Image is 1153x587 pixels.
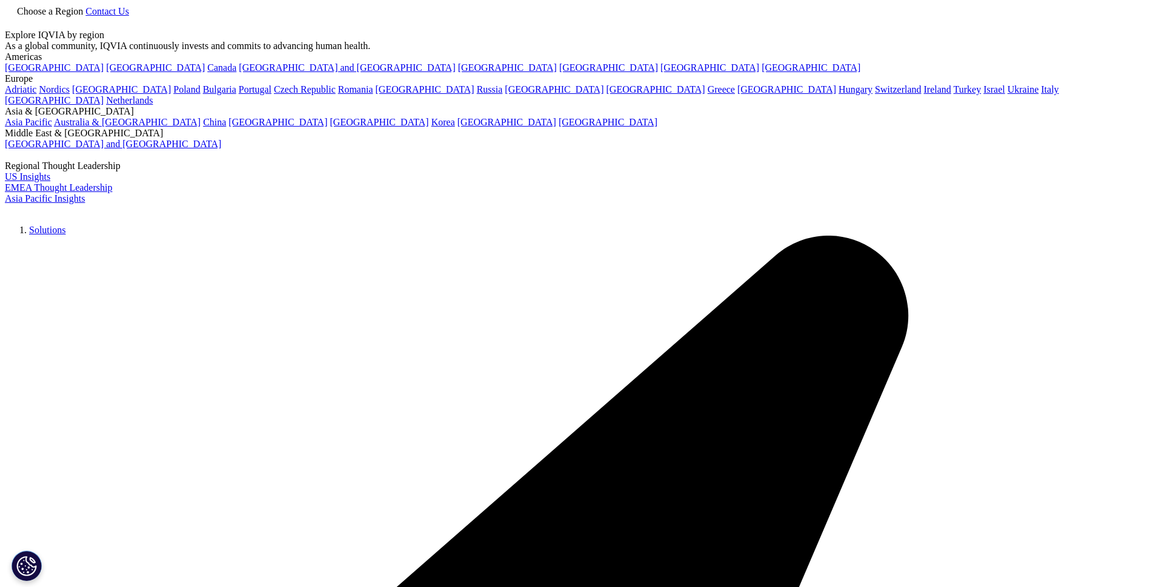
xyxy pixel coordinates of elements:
a: [GEOGRAPHIC_DATA] [737,84,836,95]
a: Asia Pacific Insights [5,193,85,204]
a: EMEA Thought Leadership [5,182,112,193]
a: [GEOGRAPHIC_DATA] [5,62,104,73]
a: [GEOGRAPHIC_DATA] [458,62,557,73]
a: [GEOGRAPHIC_DATA] [762,62,860,73]
a: Italy [1041,84,1058,95]
a: Adriatic [5,84,36,95]
button: Configuració de les galetes [12,551,42,581]
a: [GEOGRAPHIC_DATA] [606,84,705,95]
a: Romania [338,84,373,95]
a: Ireland [924,84,951,95]
a: Contact Us [85,6,129,16]
a: [GEOGRAPHIC_DATA] and [GEOGRAPHIC_DATA] [239,62,455,73]
a: Nordics [39,84,70,95]
a: [GEOGRAPHIC_DATA] [228,117,327,127]
div: Asia & [GEOGRAPHIC_DATA] [5,106,1148,117]
a: Israel [983,84,1005,95]
a: Turkey [954,84,982,95]
a: Australia & [GEOGRAPHIC_DATA] [54,117,201,127]
a: Bulgaria [203,84,236,95]
div: Explore IQVIA by region [5,30,1148,41]
a: [GEOGRAPHIC_DATA] and [GEOGRAPHIC_DATA] [5,139,221,149]
a: Hungary [839,84,872,95]
a: Korea [431,117,455,127]
a: Poland [173,84,200,95]
a: Ukraine [1008,84,1039,95]
a: [GEOGRAPHIC_DATA] [376,84,474,95]
a: [GEOGRAPHIC_DATA] [660,62,759,73]
a: [GEOGRAPHIC_DATA] [505,84,603,95]
a: Czech Republic [274,84,336,95]
a: Asia Pacific [5,117,52,127]
div: Americas [5,51,1148,62]
a: Canada [207,62,236,73]
a: [GEOGRAPHIC_DATA] [106,62,205,73]
div: Middle East & [GEOGRAPHIC_DATA] [5,128,1148,139]
a: [GEOGRAPHIC_DATA] [72,84,171,95]
div: As a global community, IQVIA continuously invests and commits to advancing human health. [5,41,1148,51]
a: Portugal [239,84,271,95]
a: Switzerland [875,84,921,95]
span: Choose a Region [17,6,83,16]
a: Solutions [29,225,65,235]
a: [GEOGRAPHIC_DATA] [330,117,429,127]
a: US Insights [5,171,50,182]
a: [GEOGRAPHIC_DATA] [559,62,658,73]
a: [GEOGRAPHIC_DATA] [457,117,556,127]
a: Greece [708,84,735,95]
a: [GEOGRAPHIC_DATA] [559,117,657,127]
a: Russia [477,84,503,95]
div: Regional Thought Leadership [5,161,1148,171]
div: Europe [5,73,1148,84]
a: China [203,117,226,127]
a: [GEOGRAPHIC_DATA] [5,95,104,105]
a: Netherlands [106,95,153,105]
